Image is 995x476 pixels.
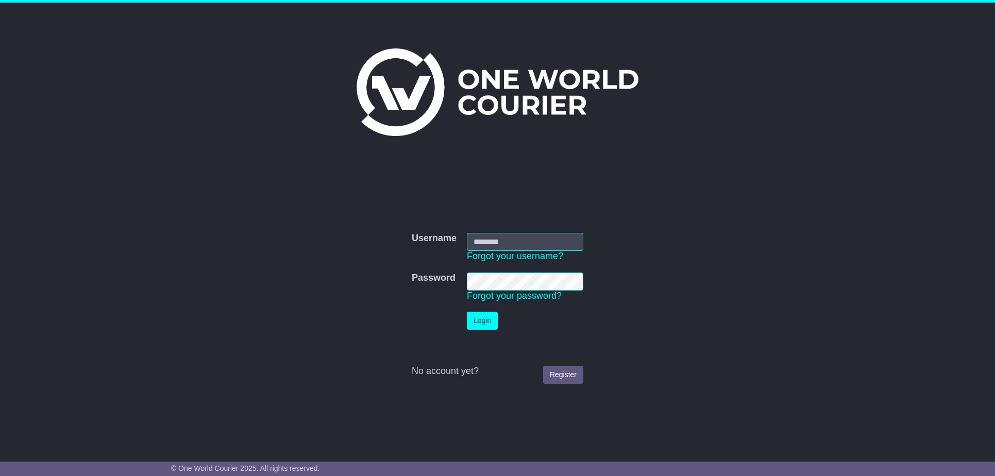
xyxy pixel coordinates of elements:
label: Username [412,233,457,244]
span: © One World Courier 2025. All rights reserved. [171,464,320,472]
a: Register [543,366,583,384]
img: One World [357,48,638,136]
div: No account yet? [412,366,583,377]
a: Forgot your username? [467,251,563,261]
a: Forgot your password? [467,291,562,301]
label: Password [412,273,456,284]
button: Login [467,312,498,330]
